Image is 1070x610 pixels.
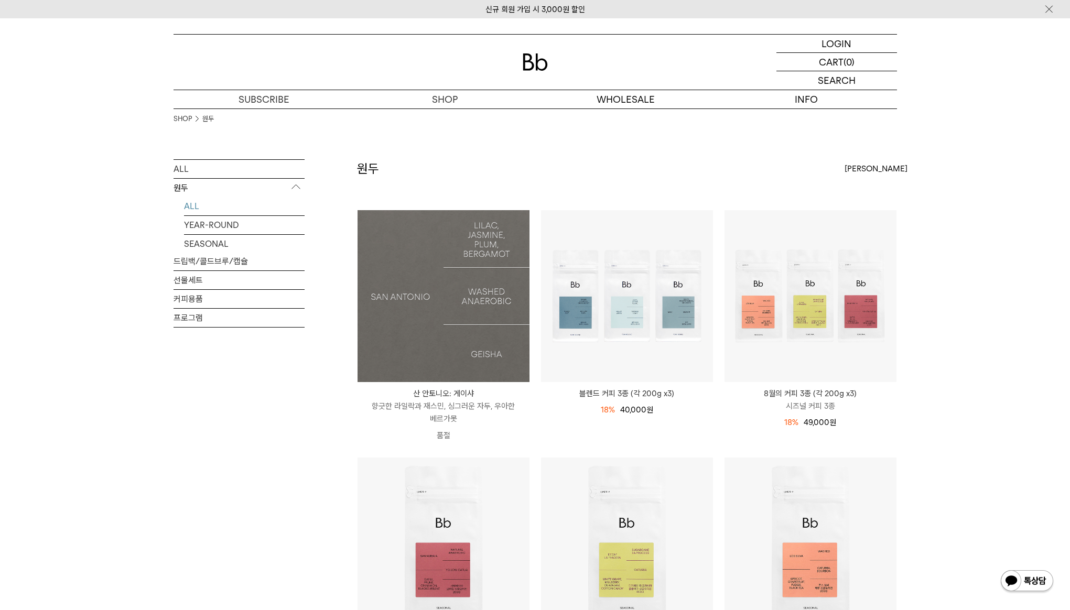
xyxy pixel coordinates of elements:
[485,5,585,14] a: 신규 회원 가입 시 3,000원 할인
[174,160,305,178] a: ALL
[358,400,529,425] p: 향긋한 라일락과 재스민, 싱그러운 자두, 우아한 베르가못
[354,90,535,108] a: SHOP
[184,216,305,234] a: YEAR-ROUND
[818,71,856,90] p: SEARCH
[776,53,897,71] a: CART (0)
[725,210,896,382] img: 8월의 커피 3종 (각 200g x3)
[620,405,653,415] span: 40,000
[174,90,354,108] a: SUBSCRIBE
[804,418,836,427] span: 49,000
[174,252,305,270] a: 드립백/콜드브루/캡슐
[174,290,305,308] a: 커피용품
[601,404,615,416] div: 18%
[829,418,836,427] span: 원
[845,162,907,175] span: [PERSON_NAME]
[541,210,713,382] img: 블렌드 커피 3종 (각 200g x3)
[174,114,192,124] a: SHOP
[725,387,896,400] p: 8월의 커피 3종 (각 200g x3)
[184,197,305,215] a: ALL
[819,53,844,71] p: CART
[184,235,305,253] a: SEASONAL
[358,387,529,425] a: 산 안토니오: 게이샤 향긋한 라일락과 재스민, 싱그러운 자두, 우아한 베르가못
[822,35,851,52] p: LOGIN
[725,387,896,412] a: 8월의 커피 3종 (각 200g x3) 시즈널 커피 3종
[358,387,529,400] p: 산 안토니오: 게이샤
[716,90,897,108] p: INFO
[357,160,379,178] h2: 원두
[174,309,305,327] a: 프로그램
[725,400,896,412] p: 시즈널 커피 3종
[358,210,529,382] a: 산 안토니오: 게이샤
[174,271,305,289] a: 선물세트
[202,114,214,124] a: 원두
[1000,569,1054,594] img: 카카오톡 채널 1:1 채팅 버튼
[844,53,855,71] p: (0)
[358,425,529,446] p: 품절
[174,179,305,198] p: 원두
[646,405,653,415] span: 원
[541,387,713,400] a: 블렌드 커피 3종 (각 200g x3)
[776,35,897,53] a: LOGIN
[523,53,548,71] img: 로고
[784,416,798,429] div: 18%
[535,90,716,108] p: WHOLESALE
[358,210,529,382] img: 1000001220_add2_044.jpg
